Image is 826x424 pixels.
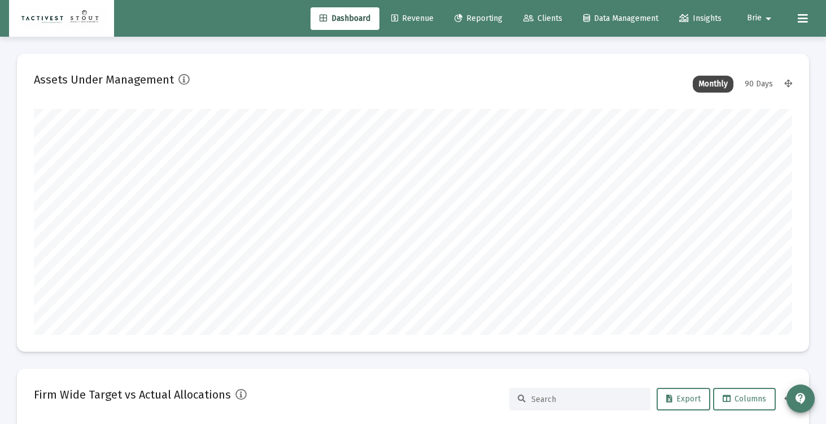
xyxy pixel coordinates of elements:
button: Columns [713,388,776,410]
div: Monthly [693,76,733,93]
mat-icon: contact_support [794,392,807,405]
a: Revenue [382,7,443,30]
a: Data Management [574,7,667,30]
input: Search [531,395,642,404]
a: Dashboard [311,7,379,30]
div: 90 Days [739,76,779,93]
span: Data Management [583,14,658,23]
span: Brie [747,14,762,23]
h2: Firm Wide Target vs Actual Allocations [34,386,231,404]
span: Dashboard [320,14,370,23]
a: Insights [670,7,731,30]
a: Clients [514,7,571,30]
img: Dashboard [18,7,106,30]
span: Columns [723,394,766,404]
span: Export [666,394,701,404]
span: Reporting [454,14,502,23]
a: Reporting [445,7,512,30]
span: Clients [523,14,562,23]
h2: Assets Under Management [34,71,174,89]
button: Export [657,388,710,410]
button: Brie [733,7,789,29]
mat-icon: arrow_drop_down [762,7,775,30]
span: Insights [679,14,722,23]
span: Revenue [391,14,434,23]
